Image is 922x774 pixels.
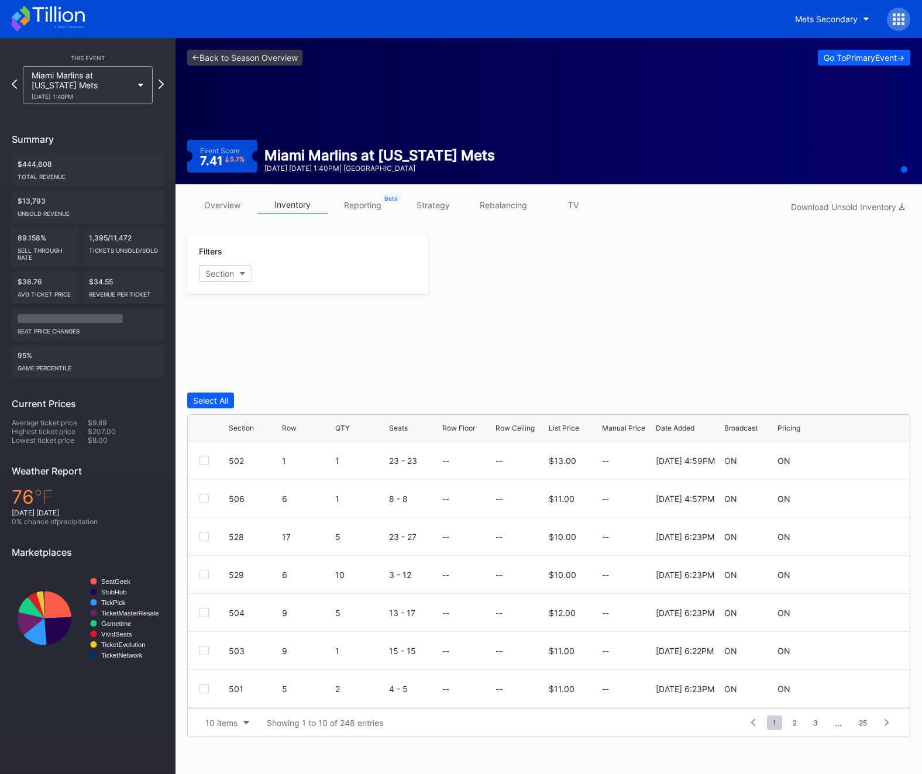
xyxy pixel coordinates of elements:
[389,494,439,504] div: 8 - 8
[12,465,164,477] div: Weather Report
[724,684,737,694] div: ON
[335,570,386,580] div: 10
[264,147,495,164] div: Miami Marlins at [US_STATE] Mets
[88,436,164,445] div: $8.00
[12,418,88,427] div: Average ticket price
[549,646,574,656] div: $11.00
[12,427,88,436] div: Highest ticket price
[538,196,608,214] a: TV
[89,242,158,254] div: Tickets Unsold/Sold
[656,646,714,656] div: [DATE] 6:22PM
[777,608,790,618] div: ON
[791,202,904,212] div: Download Unsold Inventory
[442,532,449,542] div: --
[101,631,132,638] text: VividSeats
[724,424,758,432] div: Broadcast
[101,589,127,596] text: StubHub
[777,646,790,656] div: ON
[89,286,158,298] div: Revenue per ticket
[229,532,279,542] div: 528
[18,242,73,261] div: Sell Through Rate
[442,570,449,580] div: --
[335,456,386,466] div: 1
[442,494,449,504] div: --
[656,532,714,542] div: [DATE] 6:23PM
[442,684,449,694] div: --
[602,494,652,504] div: --
[101,599,126,606] text: TickPick
[389,608,439,618] div: 13 - 17
[795,14,858,24] div: Mets Secondary
[101,620,132,627] text: Gametime
[389,570,439,580] div: 3 - 12
[724,646,737,656] div: ON
[88,427,164,436] div: $207.00
[267,718,383,728] div: Showing 1 to 10 of 248 entries
[442,608,449,618] div: --
[656,456,715,466] div: [DATE] 4:59PM
[389,684,439,694] div: 4 - 5
[777,684,790,694] div: ON
[187,50,302,66] a: <-Back to Season Overview
[656,494,714,504] div: [DATE] 4:57PM
[282,684,332,694] div: 5
[496,646,503,656] div: --
[777,494,790,504] div: ON
[853,715,873,730] span: 25
[335,684,386,694] div: 2
[602,424,645,432] div: Manual Price
[101,610,159,617] text: TicketMasterResale
[83,228,164,267] div: 1,395/11,472
[205,718,238,728] div: 10 items
[777,532,790,542] div: ON
[229,570,279,580] div: 529
[12,508,164,517] div: [DATE] [DATE]
[442,646,449,656] div: --
[200,155,245,167] div: 7.41
[602,684,652,694] div: --
[724,494,737,504] div: ON
[282,424,297,432] div: Row
[32,93,132,100] div: [DATE] 1:40PM
[101,652,143,659] text: TicketNetwork
[602,532,652,542] div: --
[656,570,714,580] div: [DATE] 6:23PM
[389,456,439,466] div: 23 - 23
[12,517,164,526] div: 0 % chance of precipitation
[101,641,145,648] text: TicketEvolution
[549,684,574,694] div: $11.00
[12,546,164,558] div: Marketplaces
[468,196,538,214] a: rebalancing
[12,191,164,223] div: $13,793
[199,265,252,282] button: Section
[767,715,782,730] span: 1
[34,486,53,508] span: ℉
[602,646,652,656] div: --
[549,570,576,580] div: $10.00
[264,164,495,173] div: [DATE] [DATE] 1:40PM | [GEOGRAPHIC_DATA]
[656,684,714,694] div: [DATE] 6:23PM
[496,456,503,466] div: --
[335,608,386,618] div: 5
[549,424,579,432] div: List Price
[777,456,790,466] div: ON
[18,360,158,371] div: Game percentile
[724,608,737,618] div: ON
[496,570,503,580] div: --
[199,246,417,256] div: Filters
[32,70,132,100] div: Miami Marlins at [US_STATE] Mets
[282,646,332,656] div: 9
[777,570,790,580] div: ON
[496,684,503,694] div: --
[602,570,652,580] div: --
[496,608,503,618] div: --
[777,424,800,432] div: Pricing
[656,424,694,432] div: Date Added
[12,486,164,508] div: 76
[335,424,350,432] div: QTY
[807,715,824,730] span: 3
[724,532,737,542] div: ON
[549,532,576,542] div: $10.00
[12,228,78,267] div: 89.158%
[205,269,234,278] div: Section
